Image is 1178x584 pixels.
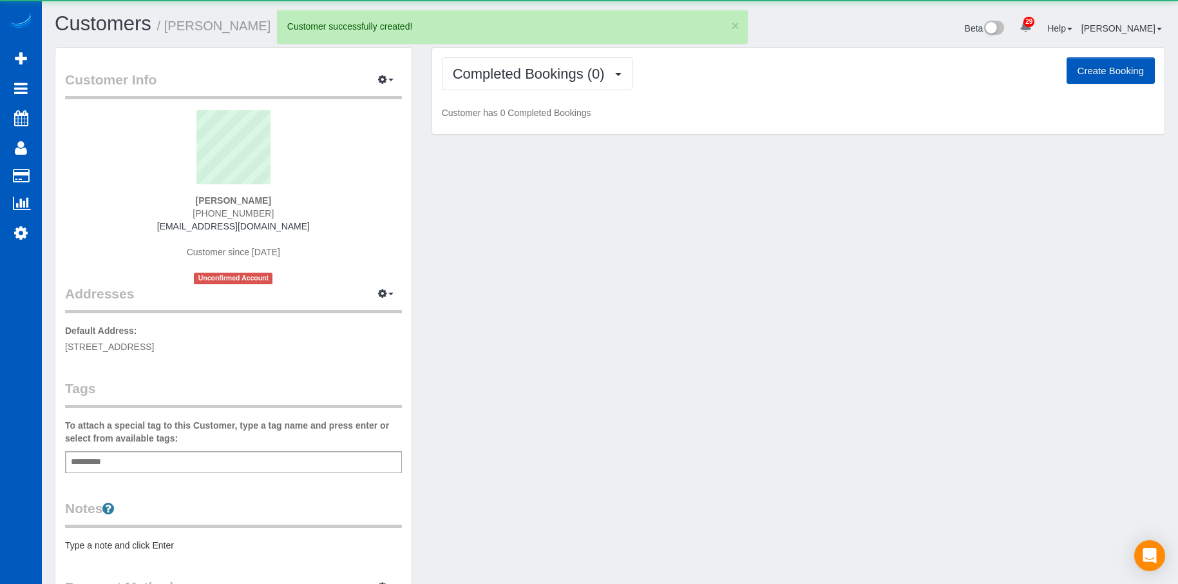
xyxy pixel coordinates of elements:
[442,106,1155,119] p: Customer has 0 Completed Bookings
[157,221,310,231] a: [EMAIL_ADDRESS][DOMAIN_NAME]
[1081,23,1162,34] a: [PERSON_NAME]
[1023,17,1034,27] span: 29
[8,13,33,31] img: Automaid Logo
[983,21,1004,37] img: New interface
[65,70,402,99] legend: Customer Info
[287,20,738,33] div: Customer successfully created!
[65,499,402,528] legend: Notes
[55,12,151,35] a: Customers
[731,19,739,32] button: ×
[65,419,402,445] label: To attach a special tag to this Customer, type a tag name and press enter or select from availabl...
[194,273,272,284] span: Unconfirmed Account
[187,247,280,257] span: Customer since [DATE]
[1047,23,1072,34] a: Help
[1134,540,1165,571] div: Open Intercom Messenger
[65,342,154,352] span: [STREET_ADDRESS]
[453,66,611,82] span: Completed Bookings (0)
[196,195,271,206] strong: [PERSON_NAME]
[65,539,402,552] pre: Type a note and click Enter
[193,208,274,219] span: [PHONE_NUMBER]
[65,324,137,337] label: Default Address:
[157,19,271,33] small: / [PERSON_NAME]
[442,57,632,90] button: Completed Bookings (0)
[65,379,402,408] legend: Tags
[1067,57,1155,84] button: Create Booking
[1013,13,1038,41] a: 29
[965,23,1005,34] a: Beta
